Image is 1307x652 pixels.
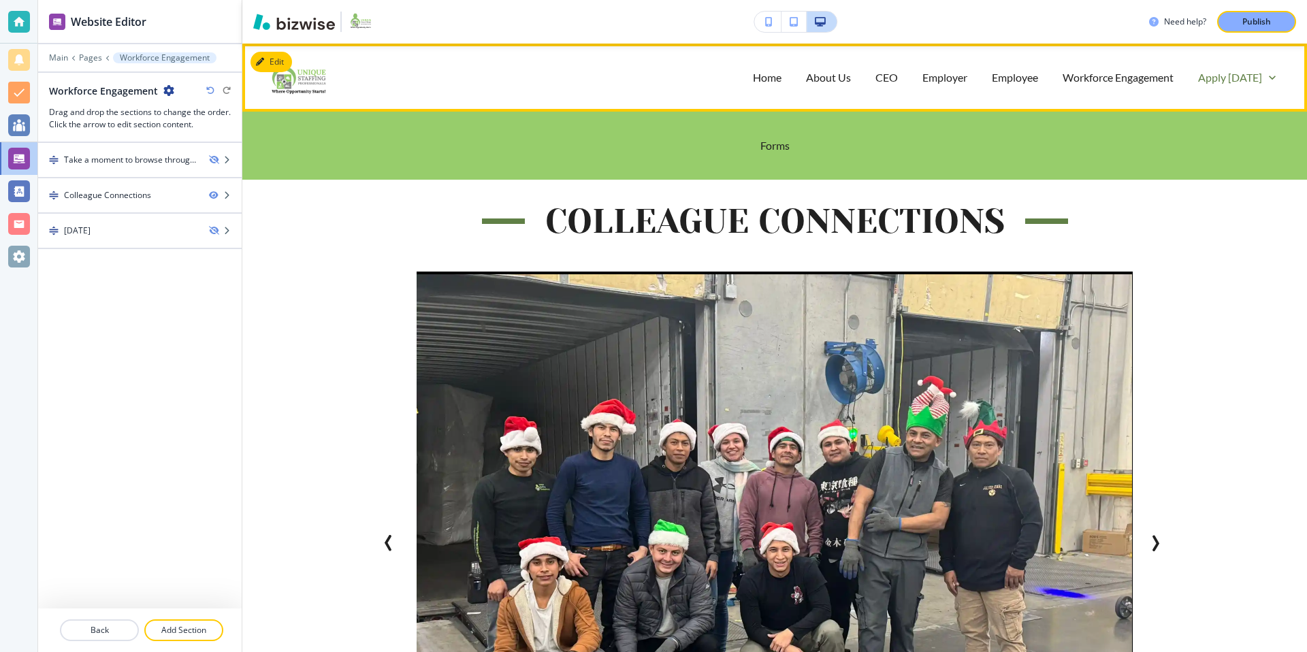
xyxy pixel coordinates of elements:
button: Main [49,53,68,63]
img: Bizwise Logo [253,14,335,30]
img: Your Logo [347,11,374,33]
p: Colleague Connections [545,199,1005,244]
p: Publish [1242,16,1271,28]
h2: Website Editor [71,14,146,30]
div: DragTake a moment to browse through our gallery and explore the diverse job opportunities we prov... [38,143,242,177]
p: CEO [875,69,898,85]
button: Pages [79,53,102,63]
p: Apply [DATE] [1198,69,1262,85]
button: Previous Slide [377,528,406,558]
p: Workforce Engagement [1063,69,1174,85]
button: Publish [1217,11,1296,33]
p: Add Section [146,624,222,636]
div: Drag[DATE] [38,214,242,248]
div: Take a moment to browse through our gallery and explore the diverse job opportunities we provide. [64,154,198,166]
p: About Us [806,69,851,85]
p: Back [61,624,138,636]
button: Workforce Engagement [113,52,216,63]
button: Back [60,619,139,641]
p: Workforce Engagement [120,53,210,63]
h3: Need help? [1164,16,1206,28]
button: Add Section [144,619,223,641]
img: Unique Staffing Professionals [263,48,334,105]
img: Drag [49,191,59,200]
div: Employee Appreciation Day 2021 [64,225,91,237]
div: DragColleague Connections [38,178,242,212]
h2: Workforce Engagement [49,84,158,98]
img: editor icon [49,14,65,30]
p: Employer [922,69,967,85]
button: Edit [251,52,292,72]
button: Next Slide [1144,528,1172,558]
h3: Drag and drop the sections to change the order. Click the arrow to edit section content. [49,106,231,131]
img: Drag [49,226,59,235]
img: Drag [49,155,59,165]
p: Home [753,69,781,85]
div: Colleague Connections [64,189,151,201]
p: Employee [992,69,1038,85]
